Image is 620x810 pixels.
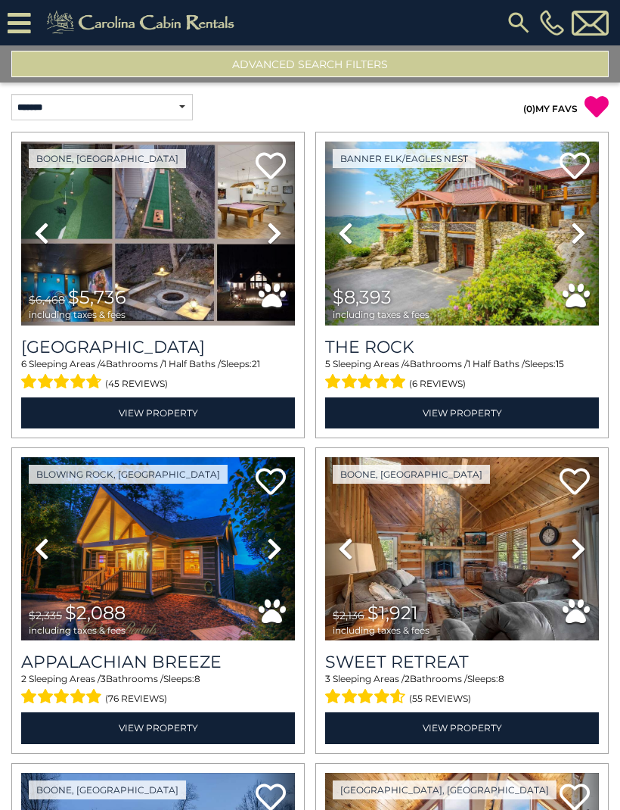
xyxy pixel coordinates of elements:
[505,9,532,36] img: search-regular.svg
[29,625,126,635] span: including taxes & fees
[325,357,599,394] div: Sleeping Areas / Bathrooms / Sleeps:
[29,149,186,168] a: Boone, [GEOGRAPHIC_DATA]
[325,397,599,428] a: View Property
[523,103,578,114] a: (0)MY FAVS
[256,466,286,499] a: Add to favorites
[405,673,410,684] span: 2
[325,652,599,672] a: Sweet Retreat
[560,151,590,183] a: Add to favorites
[29,609,62,622] span: $2,335
[21,457,295,641] img: thumbnail_163265493.jpeg
[21,337,295,357] a: [GEOGRAPHIC_DATA]
[21,357,295,394] div: Sleeping Areas / Bathrooms / Sleeps:
[367,602,418,624] span: $1,921
[526,103,532,114] span: 0
[556,358,564,369] span: 15
[21,337,295,357] h3: Wildlife Manor
[252,358,260,369] span: 21
[11,51,609,77] button: Advanced Search Filters
[325,457,599,641] img: thumbnail_166687690.jpeg
[256,151,286,183] a: Add to favorites
[333,609,364,622] span: $2,136
[194,673,200,684] span: 8
[560,466,590,499] a: Add to favorites
[333,310,429,319] span: including taxes & fees
[29,293,65,307] span: $6,468
[65,602,126,624] span: $2,088
[409,689,471,709] span: (55 reviews)
[21,142,295,326] img: thumbnail_168322864.jpeg
[101,673,106,684] span: 3
[523,103,535,114] span: ( )
[29,780,186,799] a: Boone, [GEOGRAPHIC_DATA]
[404,358,410,369] span: 4
[163,358,221,369] span: 1 Half Baths /
[68,286,126,308] span: $5,736
[105,374,168,394] span: (45 reviews)
[333,286,392,308] span: $8,393
[21,672,295,709] div: Sleeping Areas / Bathrooms / Sleeps:
[325,673,330,684] span: 3
[325,712,599,743] a: View Property
[21,673,26,684] span: 2
[39,8,247,38] img: Khaki-logo.png
[333,465,490,484] a: Boone, [GEOGRAPHIC_DATA]
[325,672,599,709] div: Sleeping Areas / Bathrooms / Sleeps:
[333,149,476,168] a: Banner Elk/Eagles Nest
[21,397,295,428] a: View Property
[21,358,26,369] span: 6
[325,142,599,326] img: thumbnail_164258990.jpeg
[29,310,126,319] span: including taxes & fees
[409,374,466,394] span: (6 reviews)
[467,358,525,369] span: 1 Half Baths /
[325,358,330,369] span: 5
[498,673,504,684] span: 8
[536,10,568,36] a: [PHONE_NUMBER]
[333,780,556,799] a: [GEOGRAPHIC_DATA], [GEOGRAPHIC_DATA]
[333,625,429,635] span: including taxes & fees
[29,465,228,484] a: Blowing Rock, [GEOGRAPHIC_DATA]
[21,652,295,672] a: Appalachian Breeze
[100,358,106,369] span: 4
[105,689,167,709] span: (76 reviews)
[21,712,295,743] a: View Property
[325,337,599,357] a: The Rock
